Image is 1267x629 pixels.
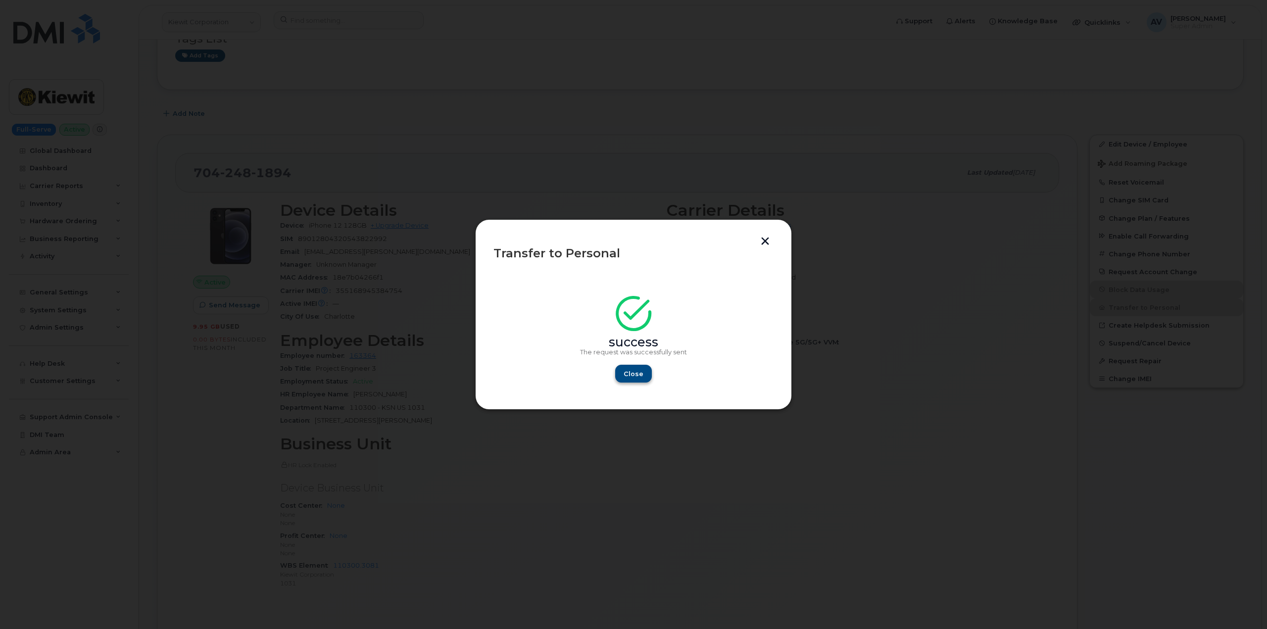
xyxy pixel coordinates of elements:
button: Close [615,365,652,383]
span: Close [624,369,643,379]
div: success [493,339,774,346]
iframe: Messenger Launcher [1224,586,1260,622]
div: Transfer to Personal [493,247,774,259]
p: The request was successfully sent [493,348,774,356]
